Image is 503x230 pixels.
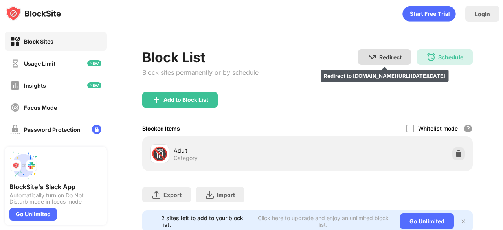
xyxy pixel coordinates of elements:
[24,82,46,89] div: Insights
[402,6,456,22] div: animation
[10,59,20,68] img: time-usage-off.svg
[321,70,448,82] div: Redirect to [DOMAIN_NAME][URL][DATE][DATE]
[9,183,102,191] div: BlockSite's Slack App
[9,192,102,205] div: Automatically turn on Do Not Disturb mode in focus mode
[174,155,198,162] div: Category
[400,213,454,229] div: Go Unlimited
[24,60,55,67] div: Usage Limit
[87,60,101,66] img: new-icon.svg
[142,68,259,76] div: Block sites permanently or by schedule
[92,125,101,134] img: lock-menu.svg
[10,81,20,90] img: insights-off.svg
[460,218,466,224] img: x-button.svg
[438,54,463,61] div: Schedule
[10,103,20,112] img: focus-off.svg
[418,125,458,132] div: Whitelist mode
[142,125,180,132] div: Blocked Items
[475,11,490,17] div: Login
[142,49,259,65] div: Block List
[217,191,235,198] div: Import
[9,208,57,221] div: Go Unlimited
[10,125,20,134] img: password-protection-off.svg
[255,215,391,228] div: Click here to upgrade and enjoy an unlimited block list.
[6,6,61,21] img: logo-blocksite.svg
[163,191,182,198] div: Export
[9,151,38,180] img: push-slack.svg
[24,38,53,45] div: Block Sites
[161,215,251,228] div: 2 sites left to add to your block list.
[24,104,57,111] div: Focus Mode
[379,54,402,61] div: Redirect
[151,146,168,162] div: 🔞
[163,97,208,103] div: Add to Block List
[24,126,81,133] div: Password Protection
[10,37,20,46] img: block-on.svg
[174,146,308,155] div: Adult
[87,82,101,88] img: new-icon.svg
